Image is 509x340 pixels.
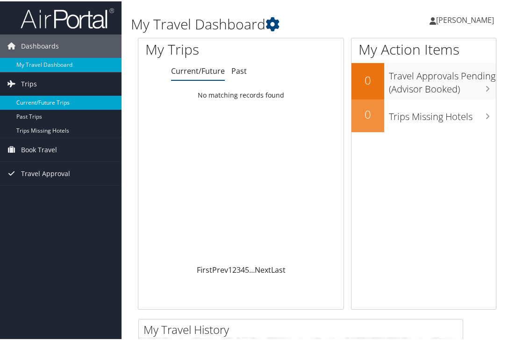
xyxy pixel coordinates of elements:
a: 5 [245,263,249,274]
a: Prev [212,263,228,274]
td: No matching records found [138,85,344,102]
span: Trips [21,71,37,94]
a: 4 [241,263,245,274]
h1: My Trips [145,38,251,58]
span: Travel Approval [21,161,70,184]
h2: My Travel History [143,320,463,336]
a: 3 [237,263,241,274]
a: Last [271,263,286,274]
a: 1 [228,263,232,274]
a: 0Trips Missing Hotels [351,98,496,131]
h3: Travel Approvals Pending (Advisor Booked) [389,64,496,94]
h1: My Travel Dashboard [131,13,379,33]
span: [PERSON_NAME] [436,14,494,24]
h3: Trips Missing Hotels [389,104,496,122]
a: 0Travel Approvals Pending (Advisor Booked) [351,62,496,98]
h2: 0 [351,71,384,87]
a: First [197,263,212,274]
a: Current/Future [171,64,225,75]
a: [PERSON_NAME] [430,5,503,33]
h1: My Action Items [351,38,496,58]
a: 2 [232,263,237,274]
a: Past [231,64,247,75]
a: Next [255,263,271,274]
img: airportal-logo.png [21,6,114,28]
span: Dashboards [21,33,59,57]
h2: 0 [351,105,384,121]
span: … [249,263,255,274]
span: Book Travel [21,137,57,160]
